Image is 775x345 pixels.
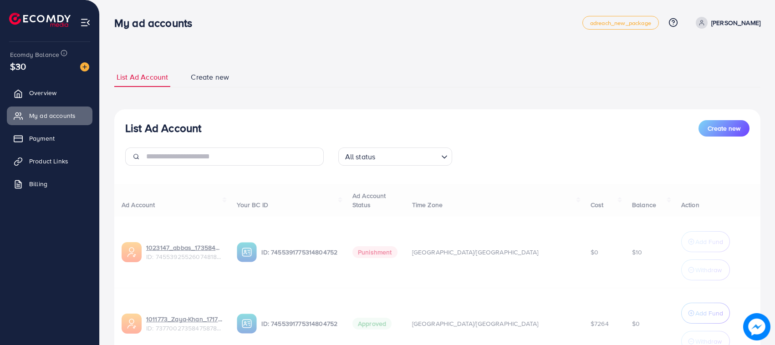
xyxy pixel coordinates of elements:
span: Create new [708,124,740,133]
img: logo [9,13,71,27]
p: [PERSON_NAME] [711,17,760,28]
span: Ecomdy Balance [10,50,59,59]
span: List Ad Account [117,72,168,82]
a: Billing [7,175,92,193]
a: Payment [7,129,92,147]
span: All status [343,150,377,163]
img: image [80,62,89,71]
span: My ad accounts [29,111,76,120]
span: $30 [10,60,26,73]
h3: List Ad Account [125,122,201,135]
a: My ad accounts [7,107,92,125]
a: Overview [7,84,92,102]
h3: My ad accounts [114,16,199,30]
input: Search for option [378,148,437,163]
button: Create new [699,120,750,137]
a: adreach_new_package [582,16,659,30]
div: Search for option [338,147,452,166]
span: Create new [191,72,229,82]
span: Payment [29,134,55,143]
a: [PERSON_NAME] [692,17,760,29]
img: menu [80,17,91,28]
span: Billing [29,179,47,188]
span: Product Links [29,157,68,166]
img: image [744,314,770,340]
span: Overview [29,88,56,97]
span: adreach_new_package [590,20,651,26]
a: Product Links [7,152,92,170]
